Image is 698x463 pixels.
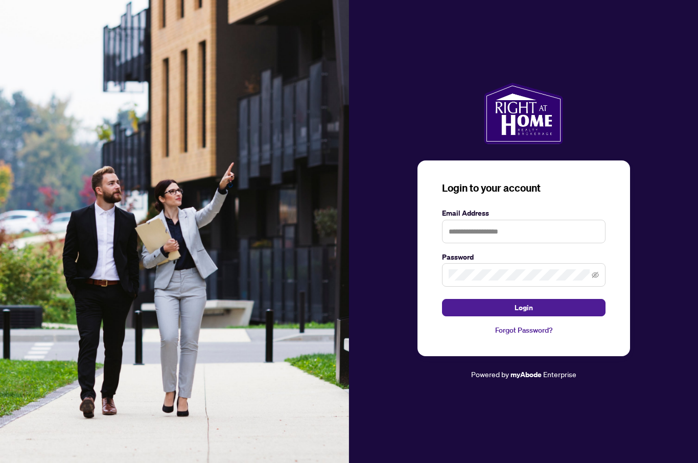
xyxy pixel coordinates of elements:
[510,369,542,380] a: myAbode
[442,299,606,316] button: Login
[442,181,606,195] h3: Login to your account
[515,299,533,316] span: Login
[442,251,606,263] label: Password
[592,271,599,279] span: eye-invisible
[471,369,509,379] span: Powered by
[484,83,563,144] img: ma-logo
[442,325,606,336] a: Forgot Password?
[543,369,576,379] span: Enterprise
[442,207,606,219] label: Email Address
